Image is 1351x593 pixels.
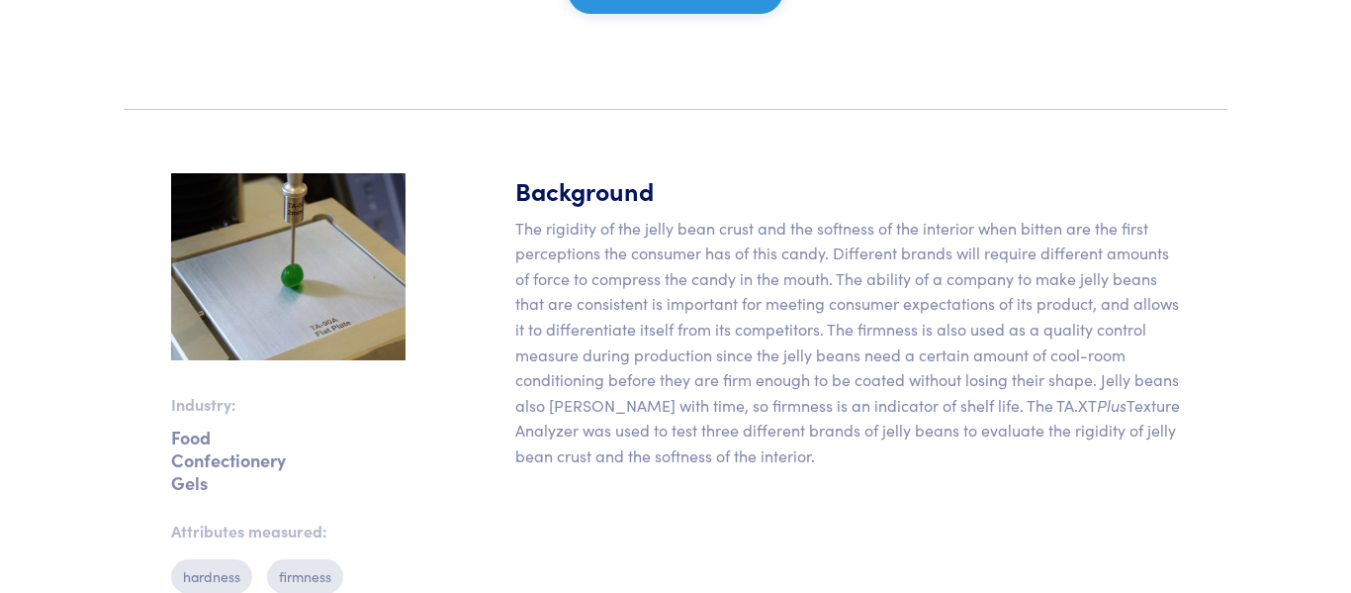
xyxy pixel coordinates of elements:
[171,434,405,441] p: Food
[267,559,343,593] p: firmness
[171,479,405,486] p: Gels
[171,456,405,463] p: Confectionery
[171,392,405,418] p: Industry:
[515,216,1180,469] p: The rigidity of the jelly bean crust and the softness of the interior when bitten are the first p...
[515,173,1180,208] h5: Background
[171,559,252,593] p: hardness
[1097,394,1126,416] em: Plus
[171,519,405,544] p: Attributes measured:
